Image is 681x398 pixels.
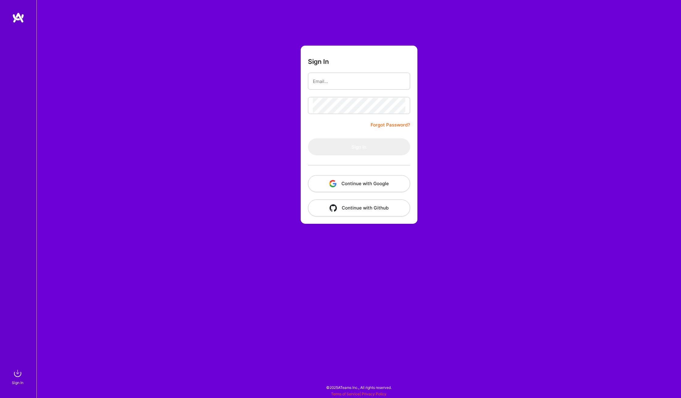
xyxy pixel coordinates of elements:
[331,392,386,396] span: |
[308,58,329,65] h3: Sign In
[329,180,337,187] img: icon
[12,379,23,386] div: Sign In
[371,121,410,129] a: Forgot Password?
[362,392,386,396] a: Privacy Policy
[36,380,681,395] div: © 2025 ATeams Inc., All rights reserved.
[13,367,24,386] a: sign inSign In
[12,367,24,379] img: sign in
[308,199,410,216] button: Continue with Github
[12,12,24,23] img: logo
[313,74,405,89] input: Email...
[330,204,337,212] img: icon
[308,175,410,192] button: Continue with Google
[308,138,410,155] button: Sign In
[331,392,360,396] a: Terms of Service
